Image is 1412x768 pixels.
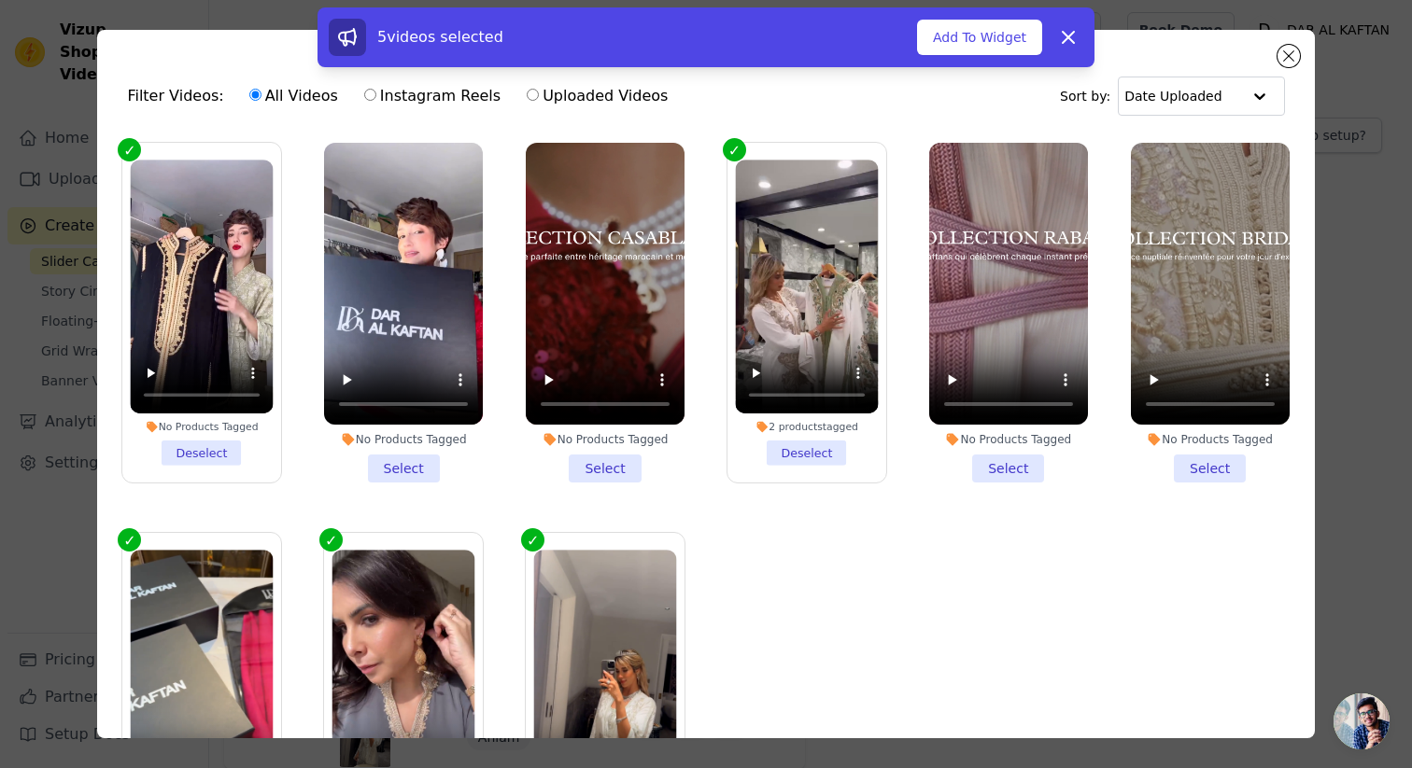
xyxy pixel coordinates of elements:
[1060,77,1285,116] div: Sort by:
[377,28,503,46] span: 5 videos selected
[324,432,483,447] div: No Products Tagged
[363,84,501,108] label: Instagram Reels
[127,75,678,118] div: Filter Videos:
[1131,432,1290,447] div: No Products Tagged
[929,432,1088,447] div: No Products Tagged
[735,420,878,433] div: 2 products tagged
[917,20,1042,55] button: Add To Widget
[526,432,685,447] div: No Products Tagged
[1334,693,1390,749] div: Ouvrir le chat
[248,84,339,108] label: All Videos
[526,84,669,108] label: Uploaded Videos
[131,420,274,433] div: No Products Tagged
